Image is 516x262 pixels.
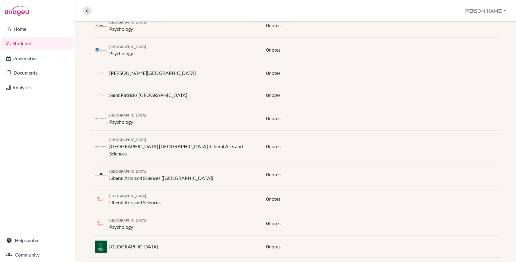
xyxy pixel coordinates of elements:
img: ie_ul_kxo8umf7.jpeg [95,241,107,253]
span: notes [269,143,281,149]
span: notes [269,92,281,98]
div: Psychology [109,111,146,126]
a: Documents [1,67,74,79]
span: notes [269,244,281,249]
span: notes [269,115,281,121]
span: notes [269,47,281,53]
a: Help center [1,234,74,246]
span: 0 [266,220,269,226]
button: [PERSON_NAME] [462,5,509,17]
div: Psychology [109,216,146,231]
img: nl_til_4eq1jlri.png [95,116,107,121]
img: nl_rug_5xr4mhnp.png [95,221,107,226]
span: 0 [266,22,269,28]
div: Liberal Arts and Sciences [109,192,161,206]
span: [GEOGRAPHIC_DATA] [109,169,146,174]
img: nl_eur_4vlv7oka.png [95,23,107,28]
img: default-university-logo-42dd438d0b49c2174d4c41c49dcd67eec2da6d16b3a2f6d5de70cc347232e317.png [95,89,107,101]
span: [GEOGRAPHIC_DATA] [109,113,146,117]
img: nl_til_4eq1jlri.png [95,144,107,149]
span: 0 [266,70,269,76]
span: [GEOGRAPHIC_DATA] [109,137,146,142]
div: [GEOGRAPHIC_DATA] [GEOGRAPHIC_DATA]: Liberal Arts and Sciences [109,136,257,157]
img: nl_rug_5xr4mhnp.png [95,197,107,201]
div: Psychology [109,18,146,33]
span: notes [269,220,281,226]
span: 0 [266,196,269,202]
span: notes [269,70,281,76]
div: Liberal Arts and Sciences ([GEOGRAPHIC_DATA]) [109,167,213,182]
span: 0 [266,115,269,121]
span: [GEOGRAPHIC_DATA] [109,44,146,49]
a: Analytics [1,81,74,94]
div: Psychology [109,43,146,57]
img: nl_lei_oonydk7g.png [95,48,107,52]
a: Universities [1,52,74,64]
span: 0 [266,92,269,98]
span: 0 [266,244,269,249]
p: [GEOGRAPHIC_DATA] [109,243,158,250]
img: Bridge-U [5,6,29,16]
span: [GEOGRAPHIC_DATA] [109,193,146,198]
img: default-university-logo-42dd438d0b49c2174d4c41c49dcd67eec2da6d16b3a2f6d5de70cc347232e317.png [95,67,107,79]
span: 0 [266,171,269,177]
span: [GEOGRAPHIC_DATA] [109,218,146,222]
p: Saint Patricks [GEOGRAPHIC_DATA] [109,91,187,99]
p: [PERSON_NAME][GEOGRAPHIC_DATA] [109,69,196,77]
a: Home [1,23,74,35]
span: notes [269,171,281,177]
span: notes [269,22,281,28]
img: nl_uva_p9o648rg.png [95,172,107,177]
span: notes [269,196,281,202]
span: [GEOGRAPHIC_DATA] [109,20,146,24]
span: 0 [266,143,269,149]
a: Community [1,249,74,261]
a: Students [1,37,74,50]
span: 0 [266,47,269,53]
